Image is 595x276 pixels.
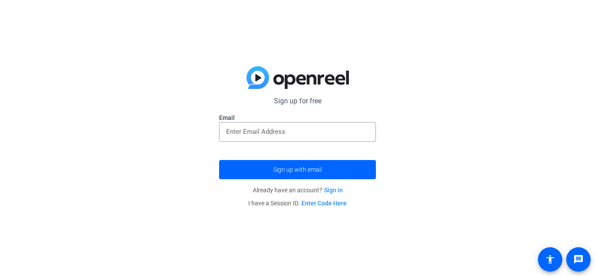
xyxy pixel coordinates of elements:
mat-icon: message [573,254,584,265]
a: Enter Code Here [301,200,347,207]
p: Sign up for free [219,96,376,106]
a: Sign in [324,187,343,194]
span: I have a Session ID. [248,200,347,207]
img: blue-gradient.svg [247,66,349,89]
mat-icon: accessibility [545,254,555,265]
input: Enter Email Address [226,126,369,137]
label: Email [219,113,376,122]
button: Sign up with email [219,160,376,179]
span: Already have an account? [253,187,343,194]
